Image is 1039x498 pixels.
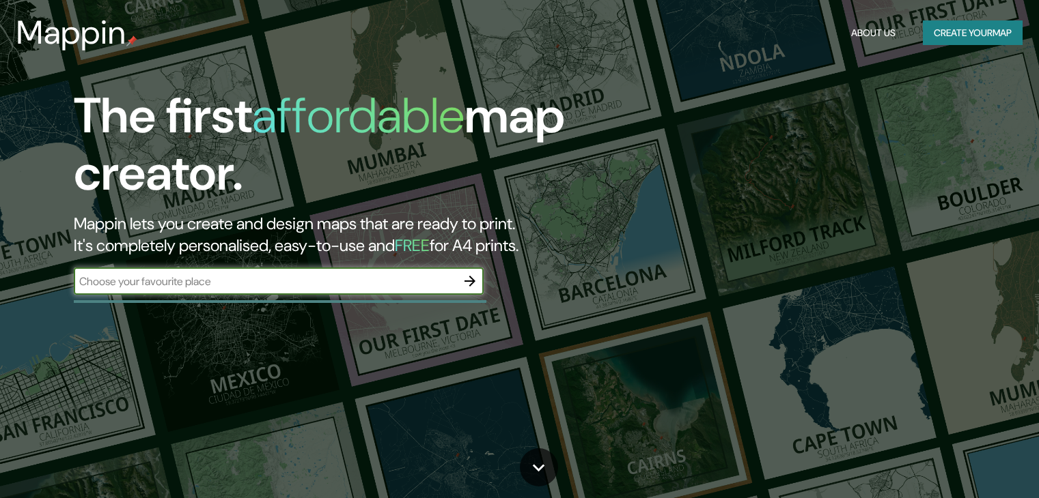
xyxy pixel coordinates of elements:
h2: Mappin lets you create and design maps that are ready to print. It's completely personalised, eas... [74,213,594,257]
h3: Mappin [16,14,126,52]
h1: affordable [252,84,465,147]
h5: FREE [395,235,430,256]
h1: The first map creator. [74,87,594,213]
button: Create yourmap [923,20,1023,46]
img: mappin-pin [126,35,137,46]
input: Choose your favourite place [74,274,456,289]
button: About Us [846,20,901,46]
